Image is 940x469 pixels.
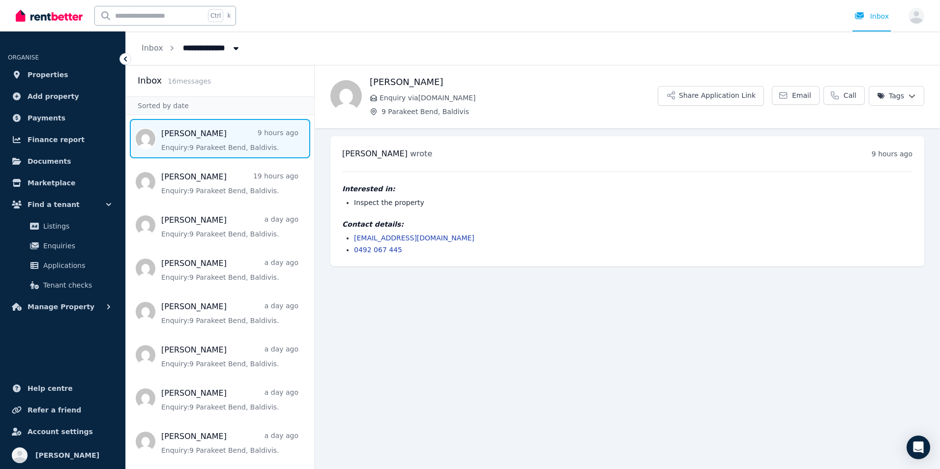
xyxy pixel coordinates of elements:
[43,240,110,252] span: Enquiries
[28,382,73,394] span: Help centre
[370,75,658,89] h1: [PERSON_NAME]
[8,173,117,193] a: Marketplace
[43,279,110,291] span: Tenant checks
[12,236,114,256] a: Enquiries
[342,184,912,194] h4: Interested in:
[208,9,223,22] span: Ctrl
[869,86,924,106] button: Tags
[28,134,85,146] span: Finance report
[8,400,117,420] a: Refer a friend
[844,90,856,100] span: Call
[43,260,110,271] span: Applications
[907,436,930,459] div: Open Intercom Messenger
[28,426,93,438] span: Account settings
[8,195,117,214] button: Find a tenant
[772,86,820,105] a: Email
[8,108,117,128] a: Payments
[16,8,83,23] img: RentBetter
[330,80,362,112] img: Paula
[161,214,298,239] a: [PERSON_NAME]a day agoEnquiry:9 Parakeet Bend, Baldivis.
[43,220,110,232] span: Listings
[8,379,117,398] a: Help centre
[354,234,474,242] a: [EMAIL_ADDRESS][DOMAIN_NAME]
[28,155,71,167] span: Documents
[126,96,314,115] div: Sorted by date
[8,297,117,317] button: Manage Property
[8,87,117,106] a: Add property
[168,77,211,85] span: 16 message s
[35,449,99,461] span: [PERSON_NAME]
[8,65,117,85] a: Properties
[12,275,114,295] a: Tenant checks
[8,54,39,61] span: ORGANISE
[792,90,811,100] span: Email
[8,151,117,171] a: Documents
[161,171,298,196] a: [PERSON_NAME]19 hours agoEnquiry:9 Parakeet Bend, Baldivis.
[28,177,75,189] span: Marketplace
[28,69,68,81] span: Properties
[12,256,114,275] a: Applications
[354,198,912,207] li: Inspect the property
[161,387,298,412] a: [PERSON_NAME]a day agoEnquiry:9 Parakeet Bend, Baldivis.
[382,107,658,117] span: 9 Parakeet Bend, Baldivis
[658,86,764,106] button: Share Application Link
[28,112,65,124] span: Payments
[161,431,298,455] a: [PERSON_NAME]a day agoEnquiry:9 Parakeet Bend, Baldivis.
[342,149,408,158] span: [PERSON_NAME]
[142,43,163,53] a: Inbox
[28,90,79,102] span: Add property
[161,344,298,369] a: [PERSON_NAME]a day agoEnquiry:9 Parakeet Bend, Baldivis.
[872,150,912,158] time: 9 hours ago
[227,12,231,20] span: k
[8,130,117,149] a: Finance report
[28,199,80,210] span: Find a tenant
[161,258,298,282] a: [PERSON_NAME]a day agoEnquiry:9 Parakeet Bend, Baldivis.
[161,128,298,152] a: [PERSON_NAME]9 hours agoEnquiry:9 Parakeet Bend, Baldivis.
[854,11,889,21] div: Inbox
[28,404,81,416] span: Refer a friend
[823,86,865,105] a: Call
[410,149,432,158] span: wrote
[877,91,904,101] span: Tags
[12,216,114,236] a: Listings
[8,422,117,441] a: Account settings
[138,74,162,88] h2: Inbox
[380,93,658,103] span: Enquiry via [DOMAIN_NAME]
[126,31,257,65] nav: Breadcrumb
[161,301,298,325] a: [PERSON_NAME]a day agoEnquiry:9 Parakeet Bend, Baldivis.
[354,246,402,254] a: 0492 067 445
[342,219,912,229] h4: Contact details:
[28,301,94,313] span: Manage Property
